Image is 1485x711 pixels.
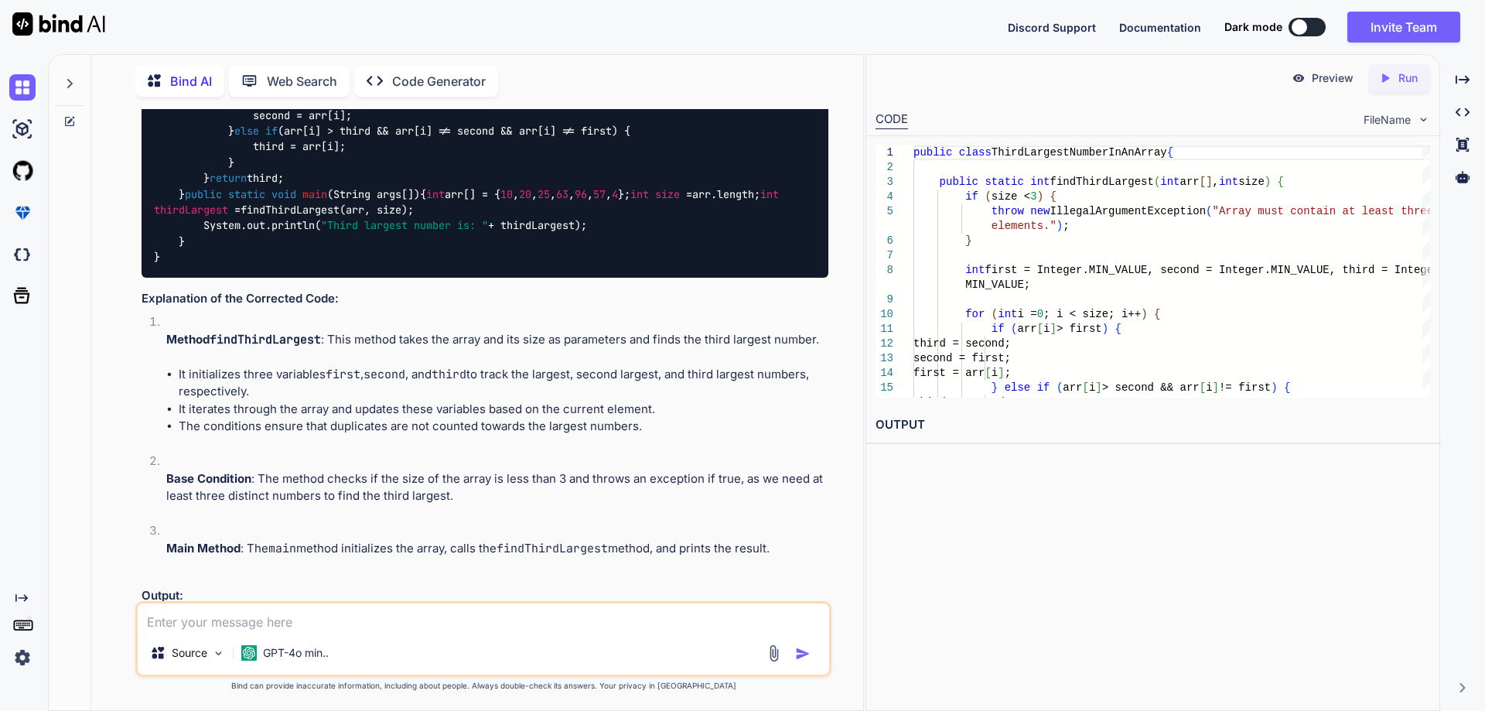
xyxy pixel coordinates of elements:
button: Invite Team [1347,12,1460,43]
span: int [965,264,985,276]
div: CODE [876,111,908,129]
span: size < [991,190,1029,203]
img: settings [9,644,36,671]
span: 3 [1030,190,1036,203]
span: } [991,381,997,394]
span: if [1036,381,1050,394]
span: ) [1271,381,1277,394]
span: 20 [519,187,531,201]
span: ) [1036,190,1043,203]
span: 10 [500,187,513,201]
span: != first [1219,381,1271,394]
span: ; i < size; i++ [1043,308,1141,320]
span: } [965,234,971,247]
span: i [991,367,997,379]
code: findThirdLargest [210,332,321,347]
img: Pick Models [212,647,225,660]
span: void [271,187,296,201]
span: [ [1199,176,1205,188]
div: 12 [876,337,893,351]
span: 0 [1036,308,1043,320]
span: > first [1057,323,1102,335]
img: Bind AI [12,12,105,36]
span: ( [1011,323,1017,335]
p: : The method initializes the array, calls the method, and prints the result. [166,540,828,558]
p: : This method takes the array and its size as parameters and finds the third largest number. [166,331,828,349]
code: first [326,367,360,382]
span: i = [1017,308,1036,320]
span: ( [991,308,997,320]
span: arr [1063,381,1082,394]
span: third = second; [913,337,1011,350]
span: ; [1063,220,1069,232]
span: int [760,187,779,201]
div: 14 [876,366,893,381]
span: ) [1101,323,1108,335]
span: 4 [612,187,618,201]
code: main [268,541,296,556]
span: = [686,187,692,201]
code: findThirdLargest [497,541,608,556]
span: first = arr [913,367,985,379]
div: 11 [876,322,893,337]
span: 57 [593,187,606,201]
span: thirdLargest [154,203,228,217]
div: 16 [876,395,893,410]
h3: Output: [142,587,828,605]
span: ThirdLargestNumberInAnArray [991,146,1166,159]
img: darkCloudIdeIcon [9,241,36,268]
span: ) [1141,308,1147,320]
span: ( [1057,381,1063,394]
span: Discord Support [1008,21,1096,34]
span: [ [985,367,991,379]
span: 63 [556,187,568,201]
p: Preview [1312,70,1354,86]
div: 2 [876,160,893,175]
span: int [1219,176,1238,188]
strong: Method [166,332,321,347]
span: Documentation [1119,21,1201,34]
span: public [939,176,978,188]
span: arr [1179,176,1199,188]
div: 1 [876,145,893,160]
span: static [985,176,1023,188]
div: 15 [876,381,893,395]
span: { [1115,323,1121,335]
div: 9 [876,292,893,307]
code: second [364,367,405,382]
span: ) [1264,176,1270,188]
div: 13 [876,351,893,366]
p: Run [1398,70,1418,86]
img: ai-studio [9,116,36,142]
span: 25 [538,187,550,201]
span: i [1043,323,1050,335]
div: 5 [876,204,893,219]
span: else [1004,381,1030,394]
span: for [965,308,985,320]
span: int [426,187,445,201]
img: premium [9,200,36,226]
span: public [185,187,222,201]
span: { [1050,190,1056,203]
strong: Main Method [166,541,241,555]
span: else [234,124,259,138]
span: = [234,203,241,217]
h3: Explanation of the Corrected Code: [142,290,828,308]
span: return [210,172,247,186]
span: i [1089,381,1095,394]
span: int [998,308,1017,320]
h2: OUTPUT [866,407,1439,443]
p: GPT-4o min.. [263,645,329,661]
span: "Third largest number is: " [321,219,488,233]
span: ] [1050,323,1056,335]
span: if [965,190,978,203]
span: MIN_VALUE; [965,279,1030,291]
span: ( [1154,176,1160,188]
span: elements." [991,220,1056,232]
img: chat [9,74,36,101]
div: 4 [876,190,893,204]
span: { [1166,146,1173,159]
span: > second && arr [1101,381,1199,394]
p: : The method checks if the size of the array is less than 3 and throws an exception if true, as w... [166,470,828,505]
div: 3 [876,175,893,190]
